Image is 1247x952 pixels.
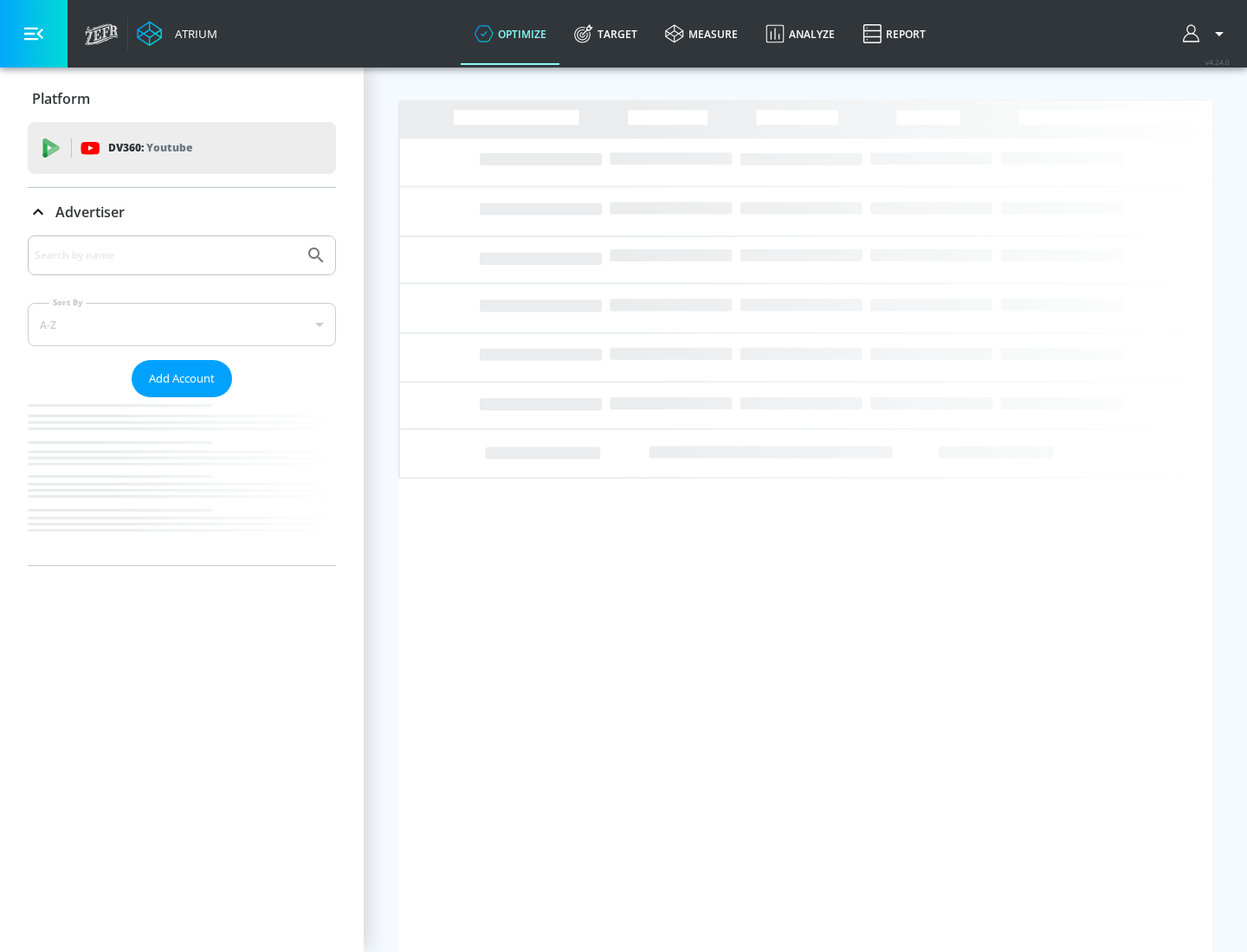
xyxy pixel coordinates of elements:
[168,26,217,42] div: Atrium
[651,3,752,65] a: measure
[49,297,87,308] label: Sort By
[108,138,192,158] p: DV360:
[146,138,192,157] p: Youtube
[461,3,560,65] a: optimize
[132,360,232,397] button: Add Account
[28,235,336,565] div: Advertiser
[28,188,336,236] div: Advertiser
[28,74,336,123] div: Platform
[752,3,849,65] a: Analyze
[1205,57,1230,67] span: v 4.24.0
[149,369,215,389] span: Add Account
[28,303,336,346] div: A-Z
[849,3,940,65] a: Report
[55,203,125,222] p: Advertiser
[35,244,297,267] input: Search by name
[28,397,336,565] nav: list of Advertiser
[32,89,90,108] p: Platform
[137,21,217,47] a: Atrium
[28,122,336,174] div: DV360: Youtube
[560,3,651,65] a: Target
